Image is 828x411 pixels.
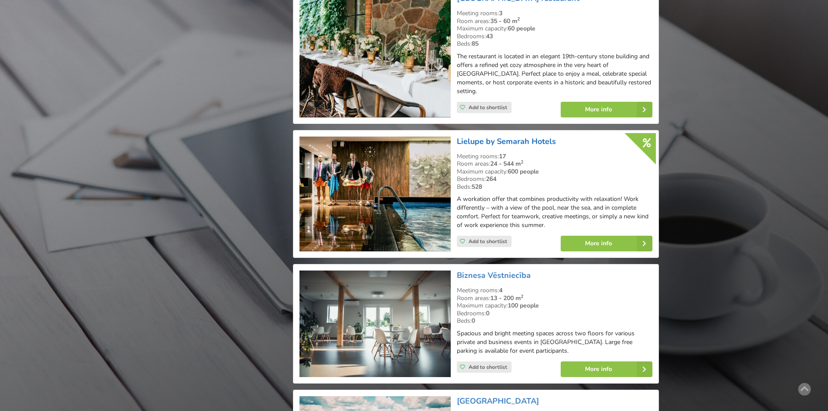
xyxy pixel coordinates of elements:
strong: 3 [499,9,502,17]
div: Meeting rooms: [457,153,652,160]
strong: 24 - 544 m [490,160,523,168]
span: Add to shortlist [469,364,507,371]
div: Beds: [457,317,652,325]
span: Add to shortlist [469,104,507,111]
div: Maximum capacity: [457,302,652,310]
img: Unusual venues | Tiraine | Biznesa Vēstniecība [299,271,450,377]
a: Biznesa Vēstniecība [457,270,531,281]
strong: 528 [472,183,482,191]
p: The restaurant is located in an elegant 19th-century stone building and offers a refined yet cozy... [457,52,652,96]
sup: 2 [521,159,523,165]
div: Bedrooms: [457,33,652,40]
div: Meeting rooms: [457,287,652,294]
a: More info [561,361,652,377]
strong: 60 people [508,24,535,33]
strong: 600 people [508,167,539,176]
strong: 4 [499,286,502,294]
span: Add to shortlist [469,238,507,245]
a: More info [561,236,652,251]
strong: 264 [486,175,496,183]
strong: 0 [486,309,489,317]
div: Bedrooms: [457,175,652,183]
strong: 100 people [508,301,539,310]
div: Beds: [457,183,652,191]
strong: 85 [472,40,479,48]
div: Meeting rooms: [457,10,652,17]
div: Bedrooms: [457,310,652,317]
div: Room areas: [457,17,652,25]
sup: 2 [517,16,520,22]
a: [GEOGRAPHIC_DATA] [457,396,539,406]
div: Room areas: [457,160,652,168]
div: Maximum capacity: [457,168,652,176]
p: A workation offer that combines productivity with relaxation! Work differently – with a view of t... [457,195,652,230]
p: Spacious and bright meeting spaces across two floors for various private and business events in [... [457,329,652,355]
img: Hotel | Jurmala | Lielupe by Semarah Hotels [299,137,450,252]
div: Room areas: [457,294,652,302]
div: Beds: [457,40,652,48]
strong: 13 - 200 m [490,294,523,302]
a: Lielupe by Semarah Hotels [457,136,556,147]
div: Maximum capacity: [457,25,652,33]
strong: 0 [472,317,475,325]
strong: 17 [499,152,506,160]
a: More info [561,102,652,117]
strong: 35 - 60 m [490,17,520,25]
sup: 2 [521,293,523,300]
strong: 43 [486,32,493,40]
